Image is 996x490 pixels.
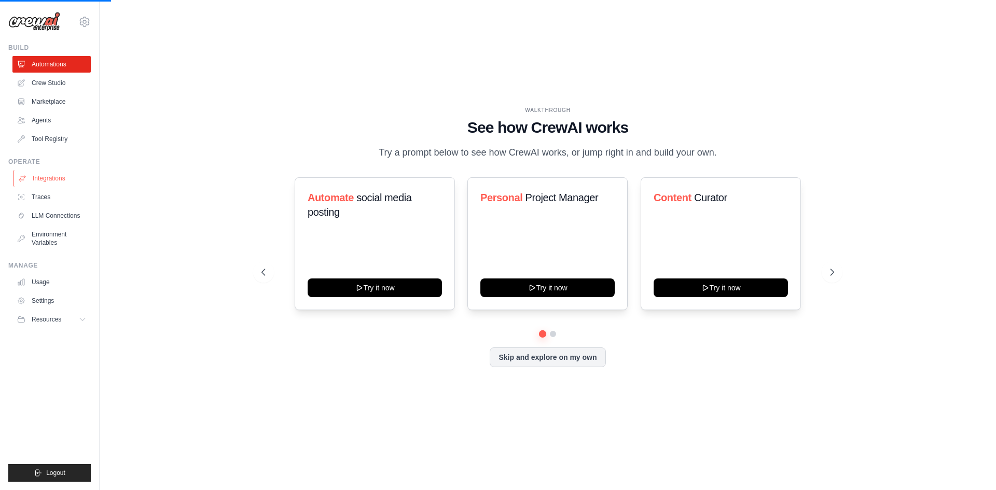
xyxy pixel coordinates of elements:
[12,274,91,290] a: Usage
[654,192,691,203] span: Content
[8,44,91,52] div: Build
[8,12,60,32] img: Logo
[654,278,788,297] button: Try it now
[8,158,91,166] div: Operate
[525,192,599,203] span: Project Manager
[12,112,91,129] a: Agents
[12,189,91,205] a: Traces
[944,440,996,490] iframe: Chat Widget
[490,347,605,367] button: Skip and explore on my own
[480,278,615,297] button: Try it now
[8,261,91,270] div: Manage
[944,440,996,490] div: Widget de chat
[12,311,91,328] button: Resources
[46,469,65,477] span: Logout
[12,93,91,110] a: Marketplace
[12,226,91,251] a: Environment Variables
[12,56,91,73] a: Automations
[308,278,442,297] button: Try it now
[8,464,91,482] button: Logout
[694,192,727,203] span: Curator
[12,75,91,91] a: Crew Studio
[261,106,834,114] div: WALKTHROUGH
[261,118,834,137] h1: See how CrewAI works
[308,192,412,218] span: social media posting
[32,315,61,324] span: Resources
[12,207,91,224] a: LLM Connections
[480,192,522,203] span: Personal
[374,145,722,160] p: Try a prompt below to see how CrewAI works, or jump right in and build your own.
[12,131,91,147] a: Tool Registry
[12,292,91,309] a: Settings
[308,192,354,203] span: Automate
[13,170,92,187] a: Integrations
